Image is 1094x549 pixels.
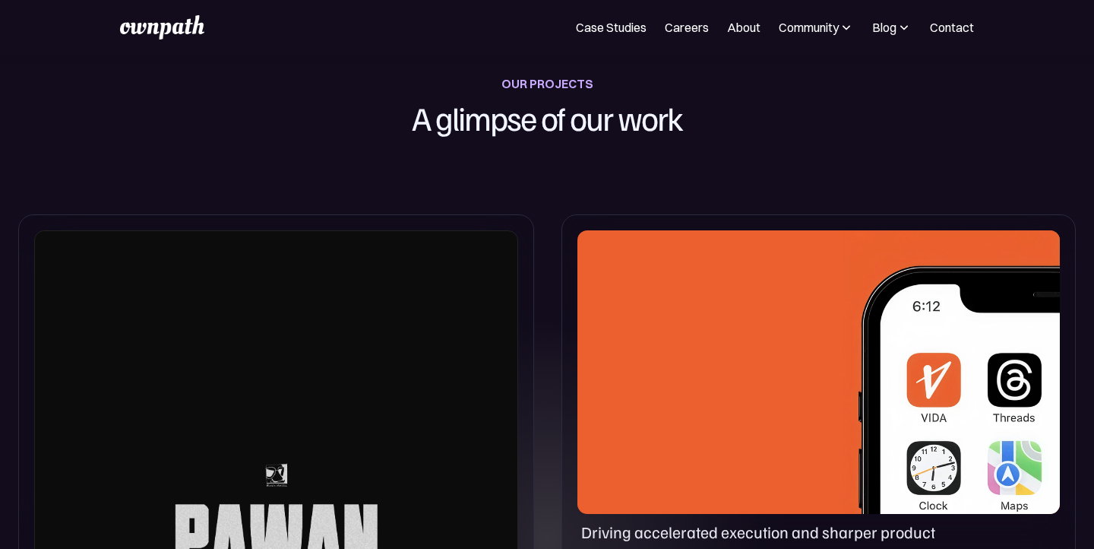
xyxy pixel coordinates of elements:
div: Blog [872,18,912,36]
div: Blog [872,18,896,36]
div: OUR PROJECTS [501,73,593,94]
a: Careers [665,18,709,36]
div: Community [779,18,854,36]
h1: A glimpse of our work [336,94,758,141]
a: Contact [930,18,974,36]
a: Case Studies [576,18,647,36]
div: Community [779,18,839,36]
a: About [727,18,760,36]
